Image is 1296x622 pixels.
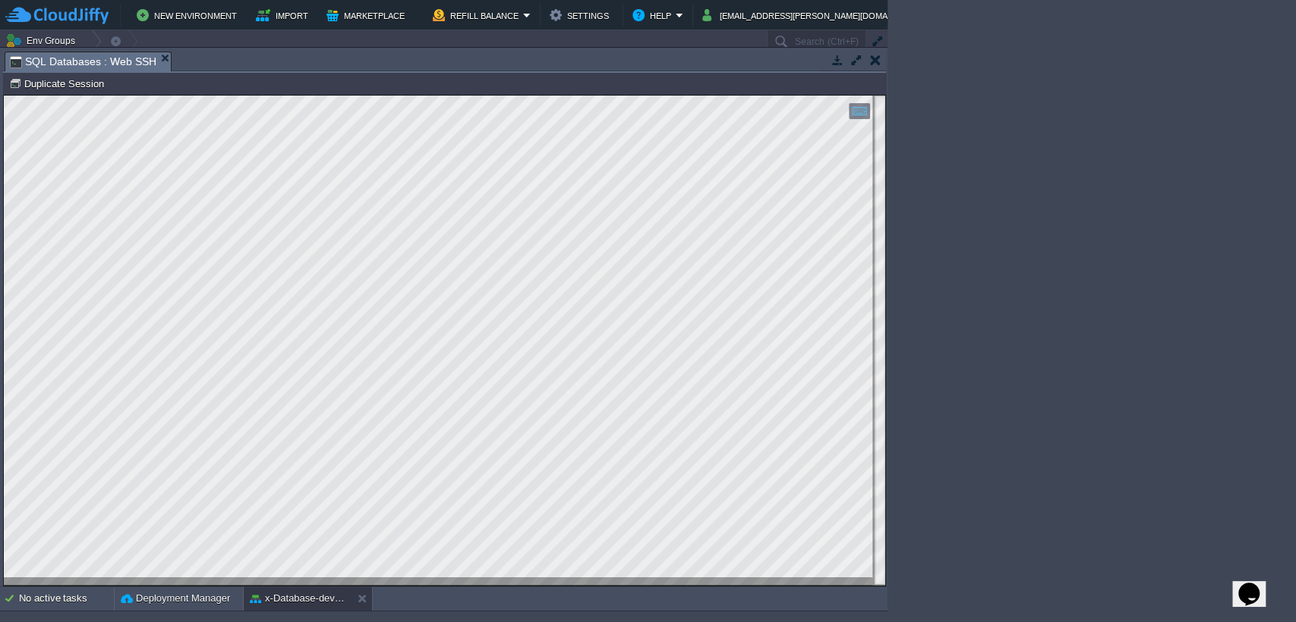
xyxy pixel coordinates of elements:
[433,6,523,24] button: Refill Balance
[137,6,241,24] button: New Environment
[1232,561,1281,607] iframe: chat widget
[19,586,114,611] div: No active tasks
[250,591,345,606] button: x-Database-devops
[10,52,156,71] span: SQL Databases : Web SSH
[121,591,230,606] button: Deployment Manager
[326,6,409,24] button: Marketplace
[256,6,313,24] button: Import
[9,77,109,90] button: Duplicate Session
[632,6,676,24] button: Help
[550,6,613,24] button: Settings
[702,6,931,24] button: [EMAIL_ADDRESS][PERSON_NAME][DOMAIN_NAME]
[5,6,109,25] img: CloudJiffy
[5,30,80,52] button: Env Groups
